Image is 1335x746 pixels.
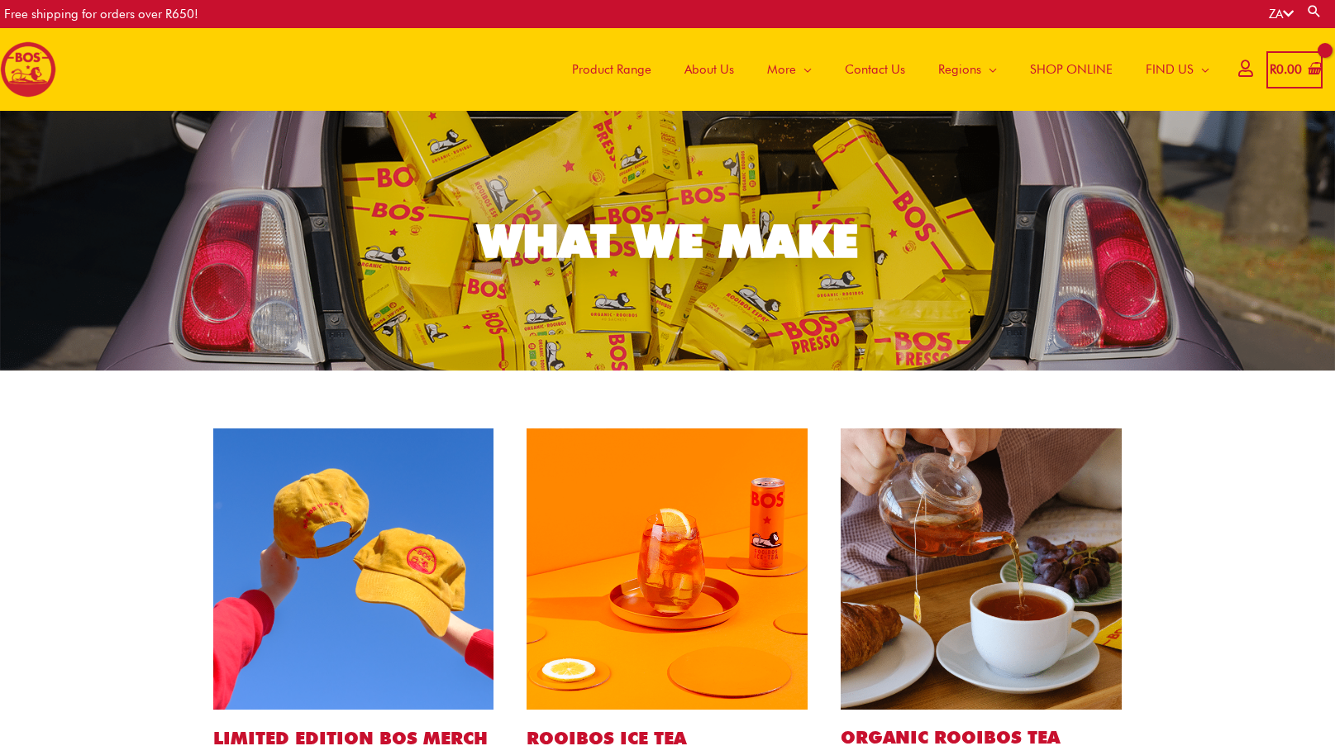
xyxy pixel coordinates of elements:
a: SHOP ONLINE [1013,28,1129,111]
span: Product Range [572,45,651,94]
span: FIND US [1146,45,1194,94]
a: Product Range [555,28,668,111]
span: R [1270,62,1276,77]
nav: Site Navigation [543,28,1226,111]
img: bos cap [213,428,494,710]
a: Search button [1306,3,1323,19]
img: bos tea bags website1 [841,428,1122,710]
a: Contact Us [828,28,922,111]
a: More [751,28,828,111]
span: About Us [684,45,734,94]
a: Regions [922,28,1013,111]
bdi: 0.00 [1270,62,1302,77]
span: Contact Us [845,45,905,94]
span: Regions [938,45,981,94]
a: About Us [668,28,751,111]
span: More [767,45,796,94]
div: WHAT WE MAKE [478,218,858,264]
a: View Shopping Cart, empty [1266,51,1323,88]
a: ZA [1269,7,1294,22]
span: SHOP ONLINE [1030,45,1113,94]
